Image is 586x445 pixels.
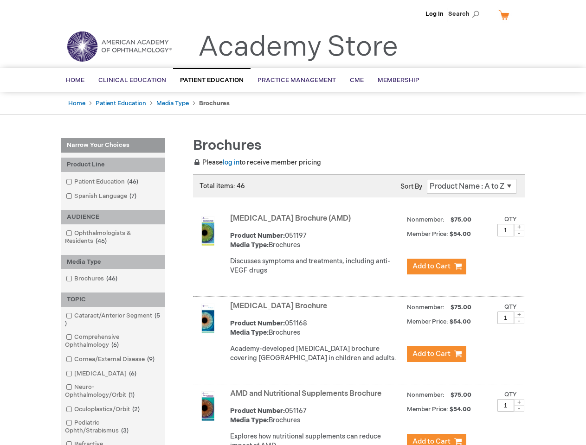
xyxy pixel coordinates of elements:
[193,391,223,421] img: AMD and Nutritional Supplements Brochure
[145,356,157,363] span: 9
[449,391,473,399] span: $75.00
[350,76,364,84] span: CME
[230,232,285,240] strong: Product Number:
[230,319,402,337] div: 051168 Brochures
[230,257,402,275] p: Discusses symptoms and treatments, including anti-VEGF drugs
[230,231,402,250] div: 051197 Brochures
[119,427,131,434] span: 3
[407,406,448,413] strong: Member Price:
[407,302,444,313] strong: Nonmember:
[64,274,121,283] a: Brochures46
[230,329,269,337] strong: Media Type:
[66,76,84,84] span: Home
[230,241,269,249] strong: Media Type:
[64,178,142,186] a: Patient Education46
[400,183,422,191] label: Sort By
[450,318,472,325] span: $54.00
[98,76,166,84] span: Clinical Education
[61,210,165,224] div: AUDIENCE
[449,216,473,223] span: $75.00
[497,311,514,324] input: Qty
[378,76,419,84] span: Membership
[199,100,230,107] strong: Brochures
[497,399,514,412] input: Qty
[200,182,245,190] span: Total items: 46
[407,259,466,274] button: Add to Cart
[64,192,140,201] a: Spanish Language7
[193,304,223,333] img: Amblyopia Brochure
[180,76,244,84] span: Patient Education
[497,224,514,236] input: Qty
[64,405,143,414] a: Oculoplastics/Orbit2
[130,406,142,413] span: 2
[504,216,517,223] label: Qty
[448,5,483,23] span: Search
[64,311,163,328] a: Cataract/Anterior Segment5
[450,230,472,238] span: $54.00
[407,230,448,238] strong: Member Price:
[193,137,262,154] span: Brochures
[230,214,351,223] a: [MEDICAL_DATA] Brochure (AMD)
[407,389,444,401] strong: Nonmember:
[504,303,517,311] label: Qty
[407,346,466,362] button: Add to Cart
[127,370,139,377] span: 6
[504,391,517,398] label: Qty
[412,262,451,271] span: Add to Cart
[64,419,163,435] a: Pediatric Ophth/Strabismus3
[407,318,448,325] strong: Member Price:
[64,333,163,350] a: Comprehensive Ophthalmology6
[449,304,473,311] span: $75.00
[61,292,165,307] div: TOPIC
[198,31,398,64] a: Academy Store
[126,391,137,399] span: 1
[68,100,85,107] a: Home
[64,355,158,364] a: Cornea/External Disease9
[258,76,336,84] span: Practice Management
[450,406,472,413] span: $54.00
[230,344,402,363] p: Academy-developed [MEDICAL_DATA] brochure covering [GEOGRAPHIC_DATA] in children and adults.
[407,214,444,226] strong: Nonmember:
[64,369,140,378] a: [MEDICAL_DATA]6
[156,100,189,107] a: Media Type
[230,389,381,398] a: AMD and Nutritional Supplements Brochure
[230,302,327,311] a: [MEDICAL_DATA] Brochure
[109,341,121,349] span: 6
[64,229,163,246] a: Ophthalmologists & Residents46
[93,237,109,245] span: 46
[230,407,285,415] strong: Product Number:
[125,178,141,185] span: 46
[425,10,444,18] a: Log In
[223,159,239,166] a: log in
[61,158,165,172] div: Product Line
[230,407,402,425] div: 051167 Brochures
[230,416,269,424] strong: Media Type:
[61,255,165,269] div: Media Type
[127,192,139,200] span: 7
[412,350,451,358] span: Add to Cart
[61,138,165,153] strong: Narrow Your Choices
[193,159,321,166] span: Please to receive member pricing
[65,312,160,327] span: 5
[193,216,223,246] img: Age-Related Macular Degeneration Brochure (AMD)
[104,275,120,282] span: 46
[96,100,146,107] a: Patient Education
[64,383,163,400] a: Neuro-Ophthalmology/Orbit1
[230,319,285,327] strong: Product Number:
